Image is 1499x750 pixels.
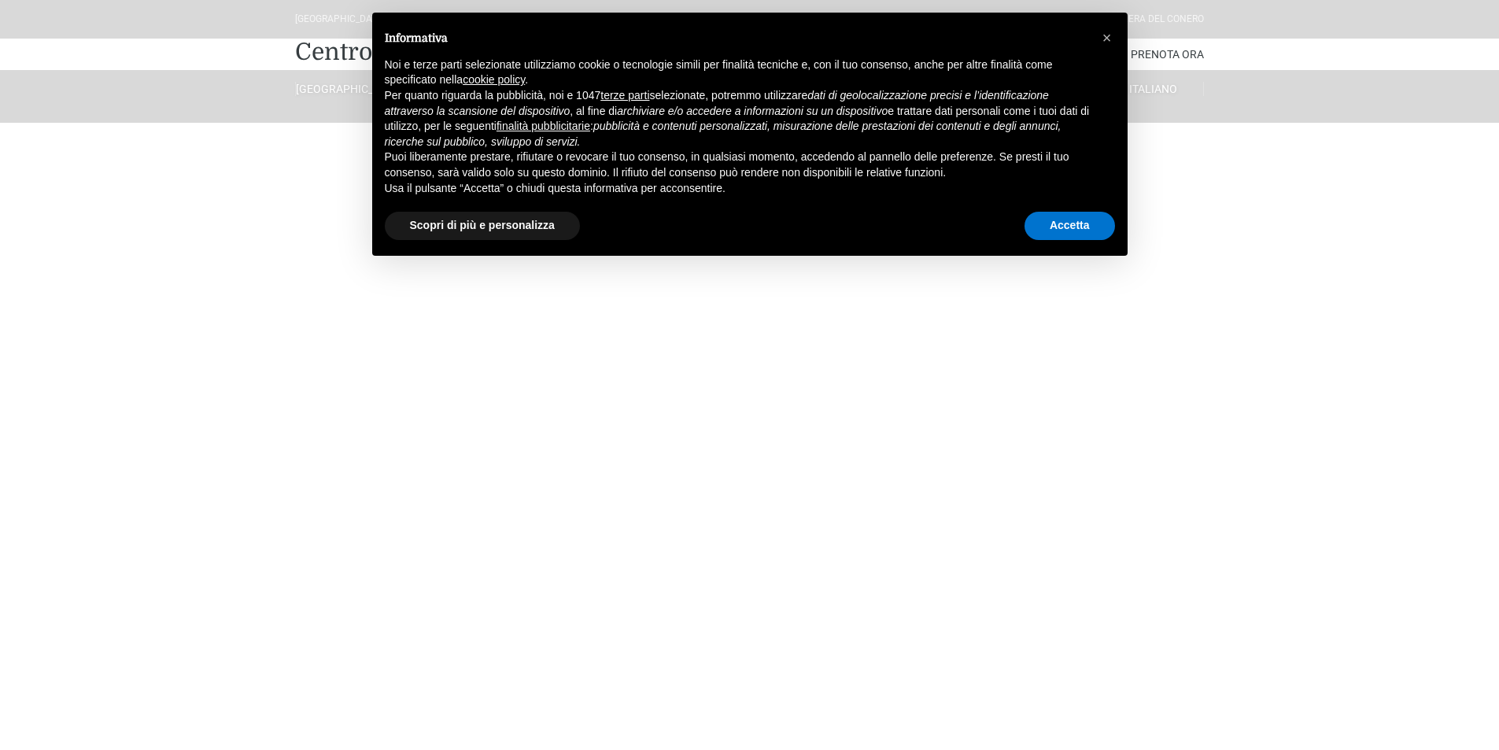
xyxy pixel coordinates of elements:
[385,120,1061,148] em: pubblicità e contenuti personalizzati, misurazione delle prestazioni dei contenuti e degli annunc...
[463,73,525,86] a: cookie policy
[1025,212,1115,240] button: Accetta
[497,119,590,135] button: finalità pubblicitarie
[385,89,1049,117] em: dati di geolocalizzazione precisi e l’identificazione attraverso la scansione del dispositivo
[1095,25,1120,50] button: Chiudi questa informativa
[617,105,888,117] em: archiviare e/o accedere a informazioni su un dispositivo
[1129,83,1177,95] span: Italiano
[295,12,386,27] div: [GEOGRAPHIC_DATA]
[385,57,1090,88] p: Noi e terze parti selezionate utilizziamo cookie o tecnologie simili per finalità tecniche e, con...
[385,31,1090,45] h2: Informativa
[385,150,1090,180] p: Puoi liberamente prestare, rifiutare o revocare il tuo consenso, in qualsiasi momento, accedendo ...
[1112,12,1204,27] div: Riviera Del Conero
[1131,39,1204,70] a: Prenota Ora
[1102,29,1112,46] span: ×
[385,88,1090,150] p: Per quanto riguarda la pubblicità, noi e 1047 selezionate, potremmo utilizzare , al fine di e tra...
[600,88,649,104] button: terze parti
[385,212,580,240] button: Scopri di più e personalizza
[295,36,599,68] a: Centro Vacanze De Angelis
[295,82,396,96] a: [GEOGRAPHIC_DATA]
[385,181,1090,197] p: Usa il pulsante “Accetta” o chiudi questa informativa per acconsentire.
[1103,82,1204,96] a: Italiano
